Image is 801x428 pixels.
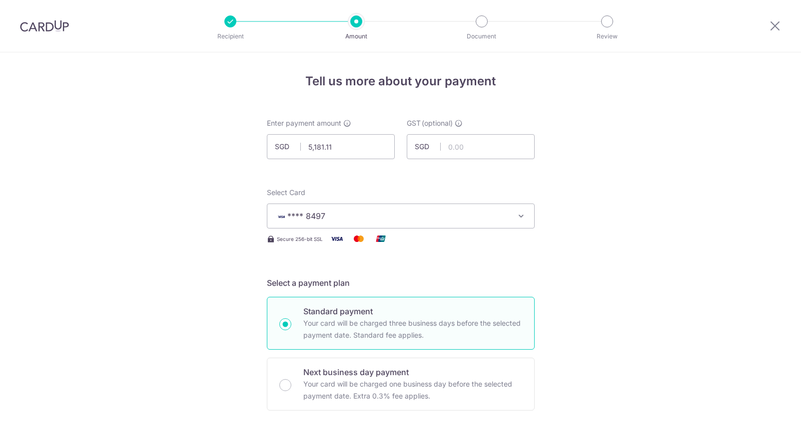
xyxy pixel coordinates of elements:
[303,378,522,402] p: Your card will be charged one business day before the selected payment date. Extra 0.3% fee applies.
[267,277,535,289] h5: Select a payment plan
[267,72,535,90] h4: Tell us more about your payment
[415,142,441,152] span: SGD
[371,232,391,245] img: Union Pay
[275,213,287,220] img: VISA
[20,20,69,32] img: CardUp
[193,31,267,41] p: Recipient
[303,305,522,317] p: Standard payment
[407,134,535,159] input: 0.00
[349,232,369,245] img: Mastercard
[303,317,522,341] p: Your card will be charged three business days before the selected payment date. Standard fee appl...
[570,31,644,41] p: Review
[275,142,301,152] span: SGD
[303,366,522,378] p: Next business day payment
[319,31,393,41] p: Amount
[407,118,421,128] span: GST
[277,235,323,243] span: Secure 256-bit SSL
[422,118,453,128] span: (optional)
[445,31,519,41] p: Document
[267,118,341,128] span: Enter payment amount
[327,232,347,245] img: Visa
[267,134,395,159] input: 0.00
[267,188,305,197] span: translation missing: en.payables.payment_networks.credit_card.summary.labels.select_card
